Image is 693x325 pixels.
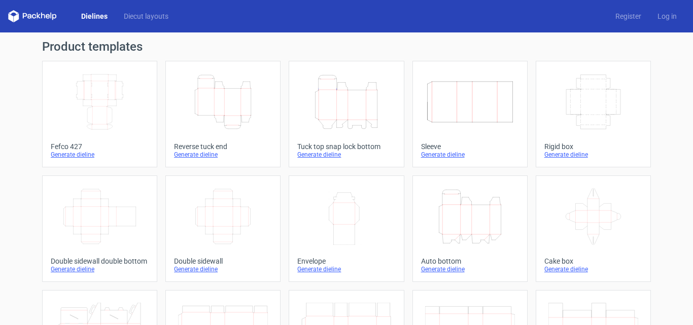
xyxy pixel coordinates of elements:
[42,175,157,282] a: Double sidewall double bottomGenerate dieline
[544,257,642,265] div: Cake box
[421,151,519,159] div: Generate dieline
[607,11,649,21] a: Register
[412,175,528,282] a: Auto bottomGenerate dieline
[544,265,642,273] div: Generate dieline
[51,257,149,265] div: Double sidewall double bottom
[51,265,149,273] div: Generate dieline
[174,257,272,265] div: Double sidewall
[297,257,395,265] div: Envelope
[289,61,404,167] a: Tuck top snap lock bottomGenerate dieline
[174,142,272,151] div: Reverse tuck end
[544,142,642,151] div: Rigid box
[297,142,395,151] div: Tuck top snap lock bottom
[536,61,651,167] a: Rigid boxGenerate dieline
[649,11,685,21] a: Log in
[297,265,395,273] div: Generate dieline
[289,175,404,282] a: EnvelopeGenerate dieline
[412,61,528,167] a: SleeveGenerate dieline
[536,175,651,282] a: Cake boxGenerate dieline
[42,61,157,167] a: Fefco 427Generate dieline
[421,142,519,151] div: Sleeve
[116,11,177,21] a: Diecut layouts
[421,265,519,273] div: Generate dieline
[73,11,116,21] a: Dielines
[174,151,272,159] div: Generate dieline
[421,257,519,265] div: Auto bottom
[165,61,281,167] a: Reverse tuck endGenerate dieline
[42,41,651,53] h1: Product templates
[174,265,272,273] div: Generate dieline
[544,151,642,159] div: Generate dieline
[297,151,395,159] div: Generate dieline
[51,151,149,159] div: Generate dieline
[165,175,281,282] a: Double sidewallGenerate dieline
[51,142,149,151] div: Fefco 427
